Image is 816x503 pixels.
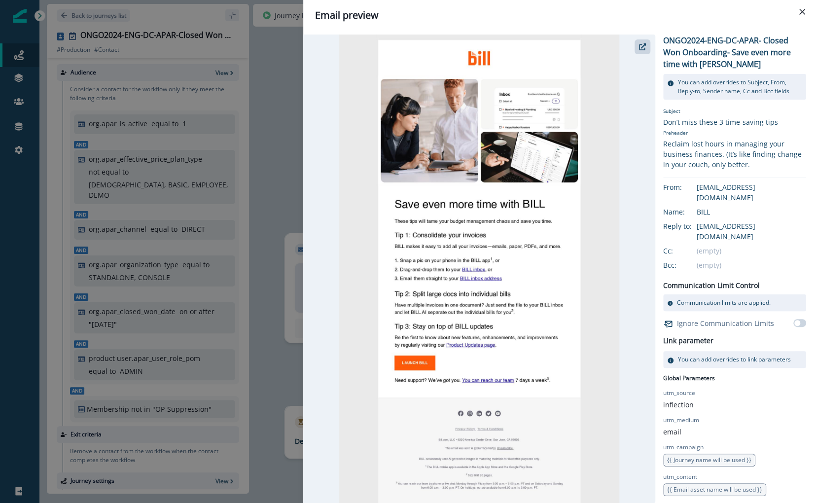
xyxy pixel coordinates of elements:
div: Bcc: [663,260,712,270]
p: utm_medium [663,416,699,425]
div: Email preview [315,8,804,23]
p: inflection [663,399,694,410]
p: Subject [663,108,806,117]
p: Preheader [663,127,806,139]
button: Close [794,4,810,20]
div: Name: [663,207,712,217]
p: You can add overrides to Subject, From, Reply-to, Sender name, Cc and Bcc fields [678,78,802,96]
span: {{ Email asset name will be used }} [667,485,762,494]
p: Global Parameters [663,372,715,383]
p: You can add overrides to link parameters [678,355,791,364]
div: Reply to: [663,221,712,231]
div: Reclaim lost hours in managing your business finances. (It’s like finding change in your couch, o... [663,139,806,170]
p: utm_campaign [663,443,704,452]
p: utm_content [663,472,697,481]
div: [EMAIL_ADDRESS][DOMAIN_NAME] [697,221,806,242]
div: From: [663,182,712,192]
div: BILL [697,207,806,217]
div: Don’t miss these 3 time-saving tips [663,117,806,127]
p: email [663,427,681,437]
p: ONGO2024-ENG-DC-APAR- Closed Won Onboarding- Save even more time with [PERSON_NAME] [663,35,806,70]
img: email asset unavailable [339,35,619,503]
span: {{ Journey name will be used }} [667,456,751,464]
p: utm_source [663,389,695,397]
div: [EMAIL_ADDRESS][DOMAIN_NAME] [697,182,806,203]
div: (empty) [697,246,806,256]
div: Cc: [663,246,712,256]
h2: Link parameter [663,335,713,347]
div: (empty) [697,260,806,270]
